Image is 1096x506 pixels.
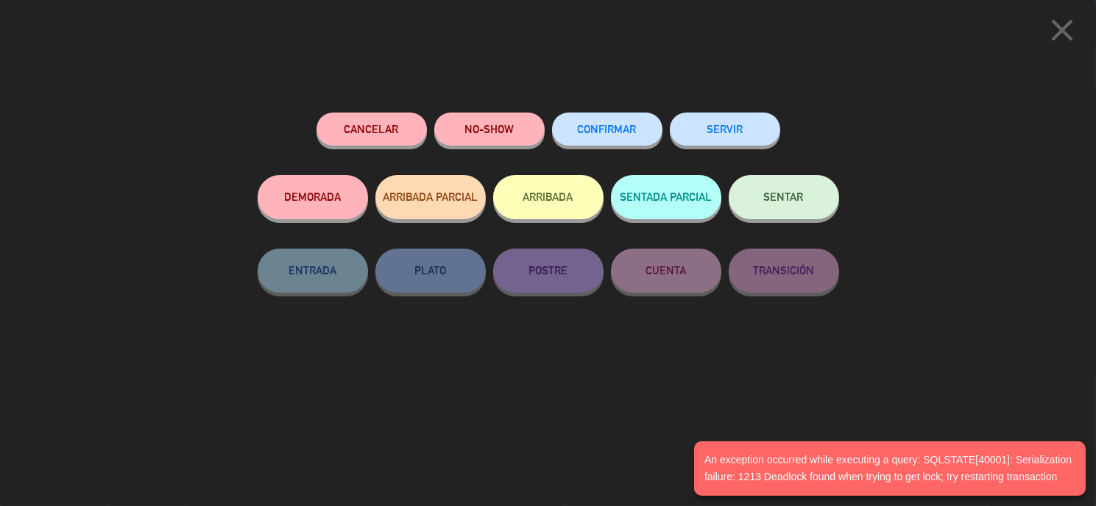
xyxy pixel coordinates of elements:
button: DEMORADA [258,175,368,219]
i: close [1044,12,1081,49]
span: CONFIRMAR [578,123,637,135]
button: CONFIRMAR [552,113,662,146]
button: Cancelar [317,113,427,146]
notyf-toast: An exception occurred while executing a query: SQLSTATE[40001]: Serialization failure: 1213 Deadl... [694,441,1086,496]
button: TRANSICIÓN [729,249,839,293]
button: ARRIBADA PARCIAL [375,175,486,219]
button: close [1039,11,1085,54]
span: SENTAR [764,190,804,203]
button: ARRIBADA [493,175,604,219]
button: POSTRE [493,249,604,293]
span: ARRIBADA PARCIAL [383,190,478,203]
button: SERVIR [670,113,780,146]
button: NO-SHOW [434,113,545,146]
button: PLATO [375,249,486,293]
button: CUENTA [611,249,721,293]
button: ENTRADA [258,249,368,293]
button: SENTAR [729,175,839,219]
button: SENTADA PARCIAL [611,175,721,219]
